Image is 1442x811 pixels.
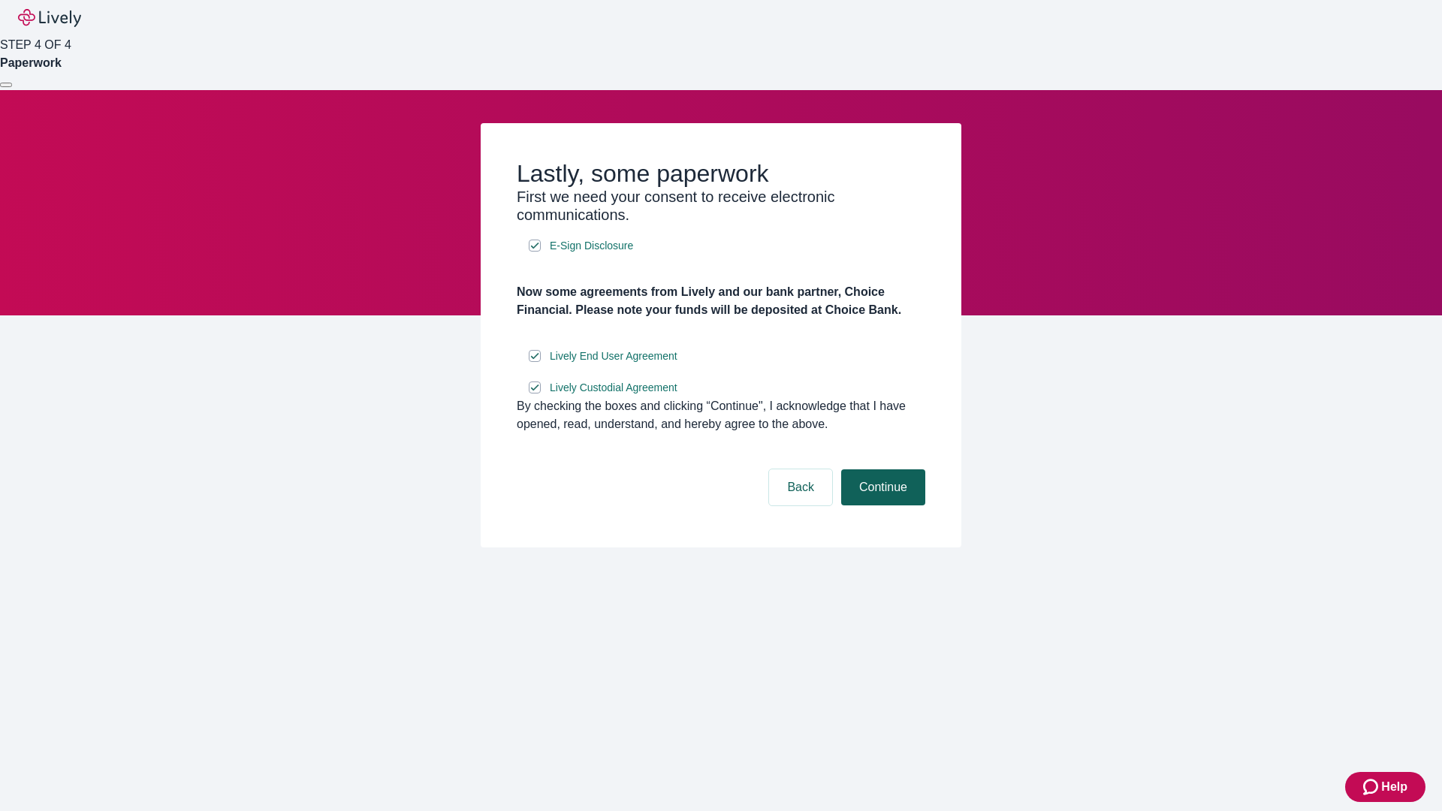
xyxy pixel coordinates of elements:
h4: Now some agreements from Lively and our bank partner, Choice Financial. Please note your funds wi... [517,283,925,319]
span: Lively End User Agreement [550,348,677,364]
span: Help [1381,778,1407,796]
a: e-sign disclosure document [547,237,636,255]
span: Lively Custodial Agreement [550,380,677,396]
span: E-Sign Disclosure [550,238,633,254]
div: By checking the boxes and clicking “Continue", I acknowledge that I have opened, read, understand... [517,397,925,433]
h3: First we need your consent to receive electronic communications. [517,188,925,224]
a: e-sign disclosure document [547,347,680,366]
svg: Zendesk support icon [1363,778,1381,796]
button: Back [769,469,832,505]
button: Zendesk support iconHelp [1345,772,1425,802]
a: e-sign disclosure document [547,378,680,397]
button: Continue [841,469,925,505]
img: Lively [18,9,81,27]
h2: Lastly, some paperwork [517,159,925,188]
